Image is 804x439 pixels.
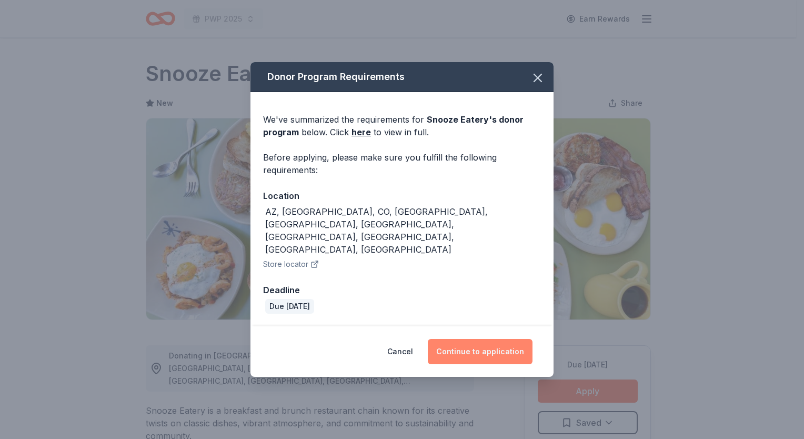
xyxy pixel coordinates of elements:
div: AZ, [GEOGRAPHIC_DATA], CO, [GEOGRAPHIC_DATA], [GEOGRAPHIC_DATA], [GEOGRAPHIC_DATA], [GEOGRAPHIC_D... [265,205,541,256]
button: Cancel [387,339,413,364]
button: Continue to application [428,339,532,364]
div: Deadline [263,283,541,297]
div: Location [263,189,541,203]
div: Before applying, please make sure you fulfill the following requirements: [263,151,541,176]
div: We've summarized the requirements for below. Click to view in full. [263,113,541,138]
div: Due [DATE] [265,299,314,314]
button: Store locator [263,258,319,271]
div: Donor Program Requirements [250,62,554,92]
a: here [351,126,371,138]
